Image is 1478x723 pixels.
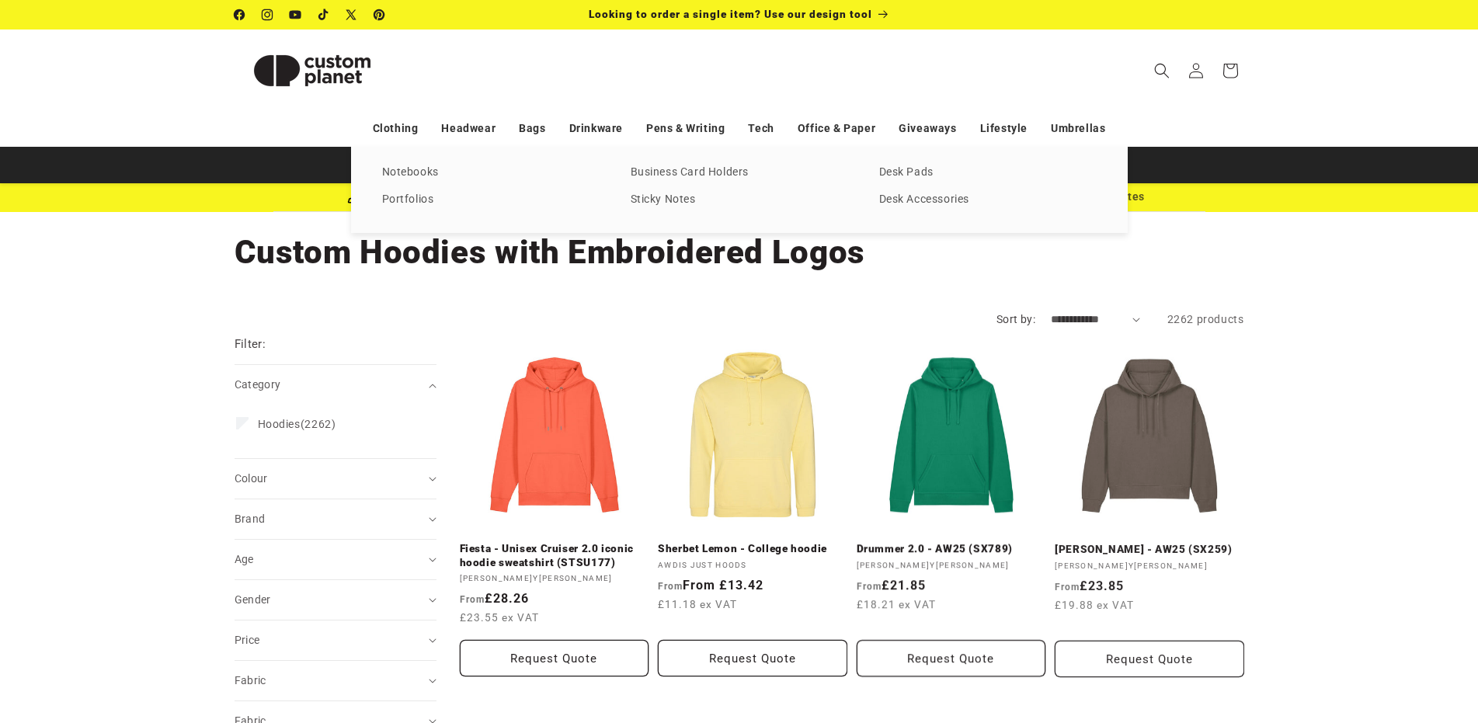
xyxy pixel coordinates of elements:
a: Pens & Writing [646,115,725,142]
span: Category [235,378,281,391]
button: Request Quote [1055,640,1244,676]
a: Fiesta - Unisex Cruiser 2.0 iconic hoodie sweatshirt (STSU177) [460,542,649,569]
span: Gender [235,593,271,606]
a: Umbrellas [1051,115,1105,142]
span: Price [235,634,260,646]
a: Lifestyle [980,115,1028,142]
span: Hoodies [258,418,301,430]
span: (2262) [258,417,336,431]
button: Request Quote [658,640,847,676]
a: Drummer 2.0 - AW25 (SX789) [857,542,1046,556]
a: Sticky Notes [631,189,848,210]
summary: Colour (0 selected) [235,459,436,499]
a: Desk Pads [879,162,1097,183]
summary: Gender (0 selected) [235,580,436,620]
a: Bags [519,115,545,142]
a: Giveaways [899,115,956,142]
iframe: Chat Widget [1400,648,1478,723]
a: Desk Accessories [879,189,1097,210]
span: 2262 products [1167,313,1244,325]
a: Drinkware [569,115,623,142]
span: Fabric [235,674,266,687]
h1: Custom Hoodies with Embroidered Logos [235,231,1244,273]
a: Custom Planet [228,30,395,111]
a: Portfolios [382,189,600,210]
span: Age [235,553,254,565]
span: Brand [235,513,266,525]
a: Sherbet Lemon - College hoodie [658,542,847,556]
a: Headwear [441,115,496,142]
h2: Filter: [235,335,266,353]
a: Clothing [373,115,419,142]
a: Tech [748,115,774,142]
summary: Age (0 selected) [235,540,436,579]
summary: Category (0 selected) [235,365,436,405]
a: Office & Paper [798,115,875,142]
a: [PERSON_NAME] - AW25 (SX259) [1055,542,1244,556]
button: Request Quote [857,640,1046,676]
summary: Fabric (0 selected) [235,661,436,700]
summary: Brand (0 selected) [235,499,436,539]
span: Looking to order a single item? Use our design tool [589,8,872,20]
a: Notebooks [382,162,600,183]
span: Colour [235,472,268,485]
summary: Search [1145,54,1179,88]
label: Sort by: [996,313,1035,325]
img: Custom Planet [235,36,390,106]
a: Business Card Holders [631,162,848,183]
summary: Price [235,620,436,660]
button: Request Quote [460,640,649,676]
